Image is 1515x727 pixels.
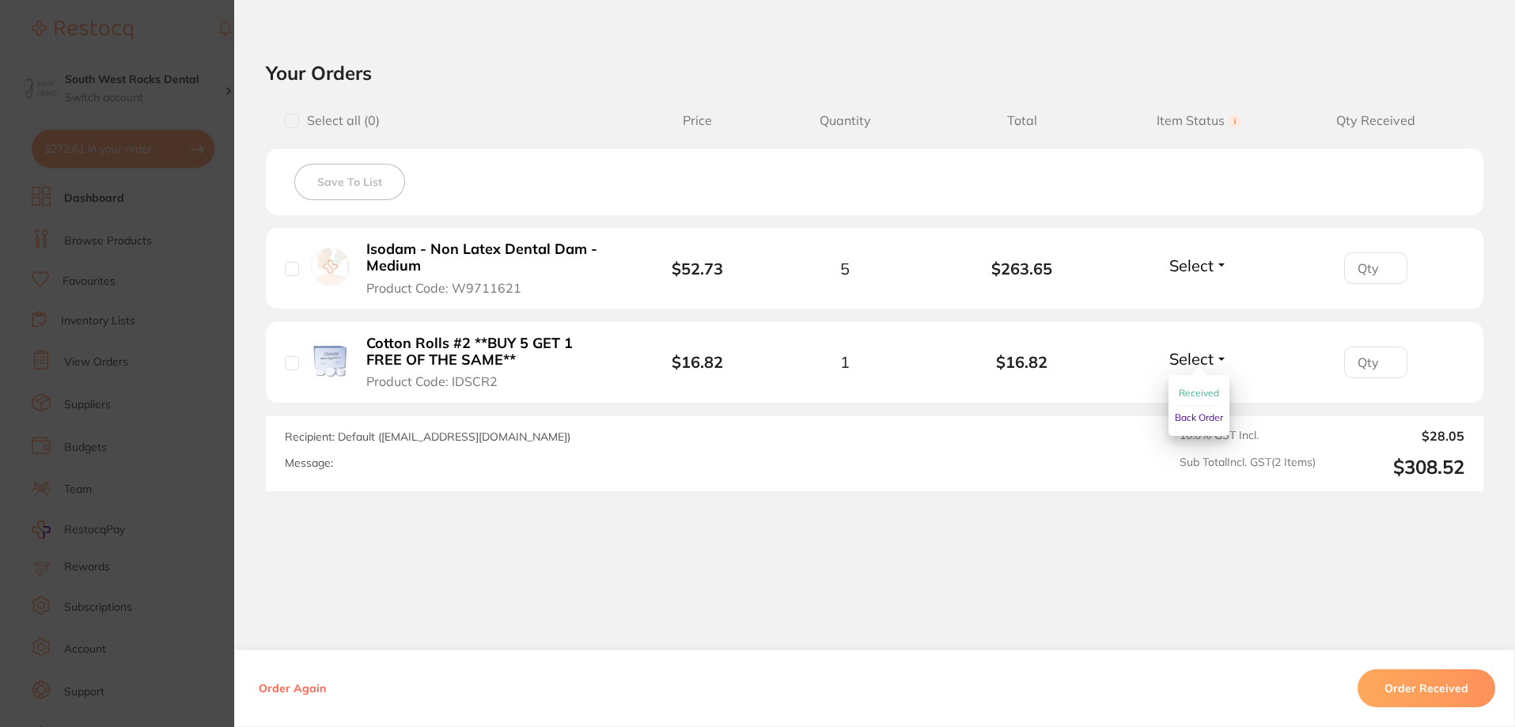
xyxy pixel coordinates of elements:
[934,353,1111,371] b: $16.82
[366,374,498,388] span: Product Code: IDSCR2
[672,352,723,372] b: $16.82
[1169,256,1214,275] span: Select
[1165,256,1233,275] button: Select
[266,61,1483,85] h2: Your Orders
[311,341,350,380] img: Cotton Rolls #2 **BUY 5 GET 1 FREE OF THE SAME**
[311,248,350,286] img: Isodam - Non Latex Dental Dam - Medium
[840,353,850,371] span: 1
[299,113,380,128] span: Select all ( 0 )
[1169,349,1214,369] span: Select
[366,241,611,274] b: Isodam - Non Latex Dental Dam - Medium
[1328,429,1464,443] output: $28.05
[672,259,723,278] b: $52.73
[366,335,611,368] b: Cotton Rolls #2 **BUY 5 GET 1 FREE OF THE SAME**
[1175,406,1223,430] button: Back Order
[366,281,521,295] span: Product Code: W9711621
[638,113,756,128] span: Price
[285,456,333,470] label: Message:
[1287,113,1464,128] span: Qty Received
[1165,349,1233,369] button: Select
[285,430,570,444] span: Recipient: Default ( [EMAIL_ADDRESS][DOMAIN_NAME] )
[756,113,934,128] span: Quantity
[1344,346,1407,378] input: Qty
[362,335,615,390] button: Cotton Rolls #2 **BUY 5 GET 1 FREE OF THE SAME** Product Code: IDSCR2
[934,113,1111,128] span: Total
[1328,456,1464,479] output: $308.52
[1111,113,1288,128] span: Item Status
[1344,252,1407,284] input: Qty
[1179,387,1219,399] span: Received
[1180,456,1316,479] span: Sub Total Incl. GST ( 2 Items)
[1175,411,1223,423] span: Back Order
[1358,669,1495,707] button: Order Received
[934,259,1111,278] b: $263.65
[1179,381,1219,406] button: Received
[840,259,850,278] span: 5
[1180,429,1316,443] span: 10.0 % GST Incl.
[362,240,615,296] button: Isodam - Non Latex Dental Dam - Medium Product Code: W9711621
[294,164,405,200] button: Save To List
[254,681,331,695] button: Order Again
